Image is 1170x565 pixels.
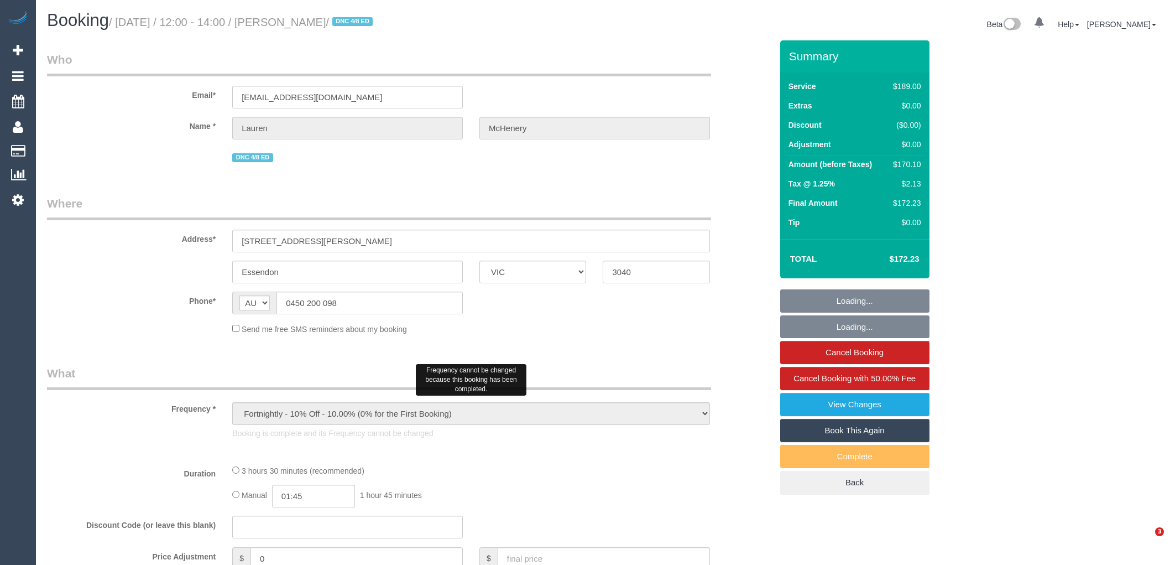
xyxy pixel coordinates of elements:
a: Beta [987,20,1021,29]
span: 3 [1155,527,1164,536]
h4: $172.23 [856,255,919,264]
div: $2.13 [889,178,921,189]
label: Amount (before Taxes) [788,159,872,170]
input: Post Code* [603,261,709,283]
label: Price Adjustment [39,547,224,562]
img: New interface [1002,18,1021,32]
label: Tip [788,217,800,228]
legend: Where [47,195,711,220]
span: DNC 4/8 ED [232,153,273,162]
span: Send me free SMS reminders about my booking [242,325,407,334]
div: $0.00 [889,139,921,150]
span: Cancel Booking with 50.00% Fee [793,374,916,383]
p: Booking is complete and its Frequency cannot be changed [232,428,710,439]
a: Help [1058,20,1079,29]
input: Phone* [276,292,463,314]
div: $172.23 [889,198,921,209]
input: Email* [232,86,463,108]
label: Address* [39,230,224,245]
a: View Changes [780,393,929,416]
span: DNC 4/8 ED [332,17,373,26]
label: Final Amount [788,198,838,209]
input: Suburb* [232,261,463,283]
iframe: Intercom live chat [1132,527,1159,554]
a: Back [780,471,929,494]
label: Service [788,81,816,92]
div: $0.00 [889,217,921,228]
span: Manual [242,491,267,500]
a: Cancel Booking with 50.00% Fee [780,367,929,390]
img: Automaid Logo [7,11,29,27]
div: $170.10 [889,159,921,170]
label: Email* [39,86,224,101]
legend: What [47,365,711,390]
label: Discount Code (or leave this blank) [39,516,224,531]
label: Phone* [39,292,224,307]
div: $0.00 [889,100,921,111]
div: Frequency cannot be changed because this booking has been completed. [416,364,526,396]
div: $189.00 [889,81,921,92]
strong: Total [790,254,817,263]
label: Adjustment [788,139,831,150]
span: Booking [47,11,109,30]
h3: Summary [789,50,924,63]
label: Name * [39,117,224,132]
input: Last Name* [479,117,710,139]
a: Book This Again [780,419,929,442]
span: 1 hour 45 minutes [360,491,422,500]
small: / [DATE] / 12:00 - 14:00 / [PERSON_NAME] [109,16,376,28]
label: Discount [788,120,822,131]
span: / [326,16,377,28]
a: [PERSON_NAME] [1087,20,1156,29]
div: ($0.00) [889,120,921,131]
a: Cancel Booking [780,341,929,364]
label: Duration [39,464,224,479]
label: Frequency * [39,400,224,414]
legend: Who [47,51,711,76]
label: Extras [788,100,812,111]
span: 3 hours 30 minutes (recommended) [242,466,364,475]
label: Tax @ 1.25% [788,178,835,189]
input: First Name* [232,117,463,139]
